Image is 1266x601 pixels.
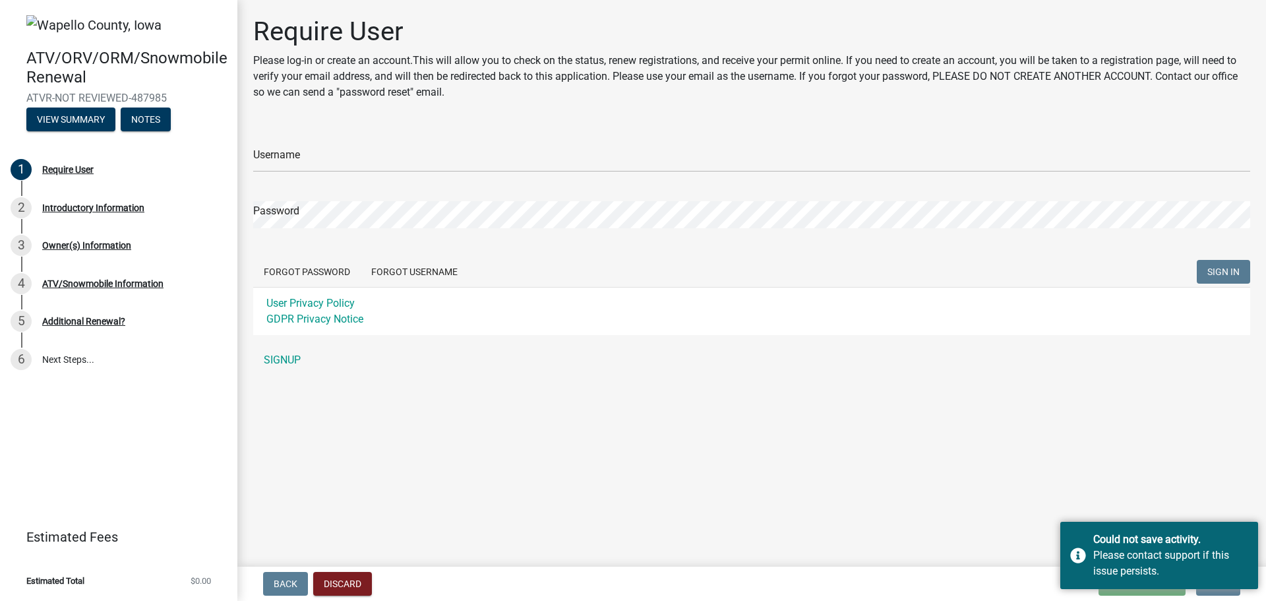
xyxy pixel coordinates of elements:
[11,159,32,180] div: 1
[266,313,363,325] a: GDPR Privacy Notice
[1093,548,1248,579] div: Please contact support if this issue persists.
[361,260,468,284] button: Forgot Username
[11,311,32,332] div: 5
[11,524,216,550] a: Estimated Fees
[1197,260,1250,284] button: SIGN IN
[26,577,84,585] span: Estimated Total
[263,572,308,596] button: Back
[253,16,1250,47] h1: Require User
[26,115,115,126] wm-modal-confirm: Summary
[26,108,115,131] button: View Summary
[26,92,211,104] span: ATVR-NOT REVIEWED-487985
[11,235,32,256] div: 3
[274,579,297,589] span: Back
[191,577,211,585] span: $0.00
[121,108,171,131] button: Notes
[253,260,361,284] button: Forgot Password
[42,241,131,250] div: Owner(s) Information
[26,49,227,87] h4: ATV/ORV/ORM/Snowmobile Renewal
[266,297,355,309] a: User Privacy Policy
[42,317,125,326] div: Additional Renewal?
[11,273,32,294] div: 4
[42,279,164,288] div: ATV/Snowmobile Information
[1207,267,1240,277] span: SIGN IN
[253,53,1250,100] p: Please log-in or create an account.This will allow you to check on the status, renew registration...
[313,572,372,596] button: Discard
[253,347,1250,373] a: SIGNUP
[42,165,94,174] div: Require User
[1093,532,1248,548] div: Could not save activity.
[26,15,162,35] img: Wapello County, Iowa
[42,203,144,212] div: Introductory Information
[121,115,171,126] wm-modal-confirm: Notes
[11,349,32,370] div: 6
[11,197,32,218] div: 2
